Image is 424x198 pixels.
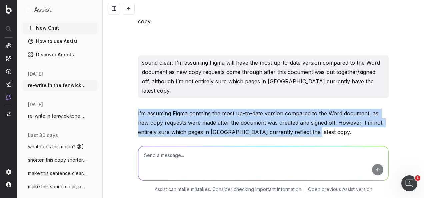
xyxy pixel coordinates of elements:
[28,143,87,150] span: what does this mean? @[PERSON_NAME]-Pepra I'
[6,82,11,87] img: Studio
[6,43,11,48] img: Analytics
[6,169,11,175] img: Setting
[23,23,97,33] button: New Chat
[25,5,95,15] button: Assist
[28,82,87,89] span: re-write in the fenwick tone of voice:
[23,36,97,47] a: How to use Assist
[6,182,11,187] img: My account
[28,113,87,119] span: re-write in fenwick tone of voice: [PERSON_NAME]
[415,175,420,181] span: 1
[28,183,87,190] span: make this sound clear, polite & professi
[23,49,97,60] a: Discover Agents
[23,141,97,152] button: what does this mean? @[PERSON_NAME]-Pepra I'
[25,7,31,13] img: Assist
[142,58,385,95] p: sound clear: I’m assuming Figma will have the most up-to-date version compared to the Word docume...
[128,111,134,118] img: Botify assist logo
[23,80,97,91] button: re-write in the fenwick tone of voice:
[28,71,43,77] span: [DATE]
[28,101,43,108] span: [DATE]
[6,5,12,14] img: Botify logo
[23,155,97,165] button: shorten this copy shorter and snappier:
[28,157,87,163] span: shorten this copy shorter and snappier:
[28,132,58,139] span: last 30 days
[6,69,11,74] img: Activation
[7,112,11,116] img: Switch project
[138,109,389,137] p: I’m assuming Figma contains the most up-to-date version compared to the Word document, as new cop...
[6,56,11,61] img: Intelligence
[23,111,97,121] button: re-write in fenwick tone of voice: [PERSON_NAME]
[28,170,87,177] span: make this sentence clear to understand:
[401,175,417,191] iframe: Intercom live chat
[23,181,97,192] button: make this sound clear, polite & professi
[23,168,97,179] button: make this sentence clear to understand:
[6,94,11,100] img: Assist
[308,186,372,193] a: Open previous Assist version
[155,186,302,193] p: Assist can make mistakes. Consider checking important information.
[34,5,51,15] h1: Assist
